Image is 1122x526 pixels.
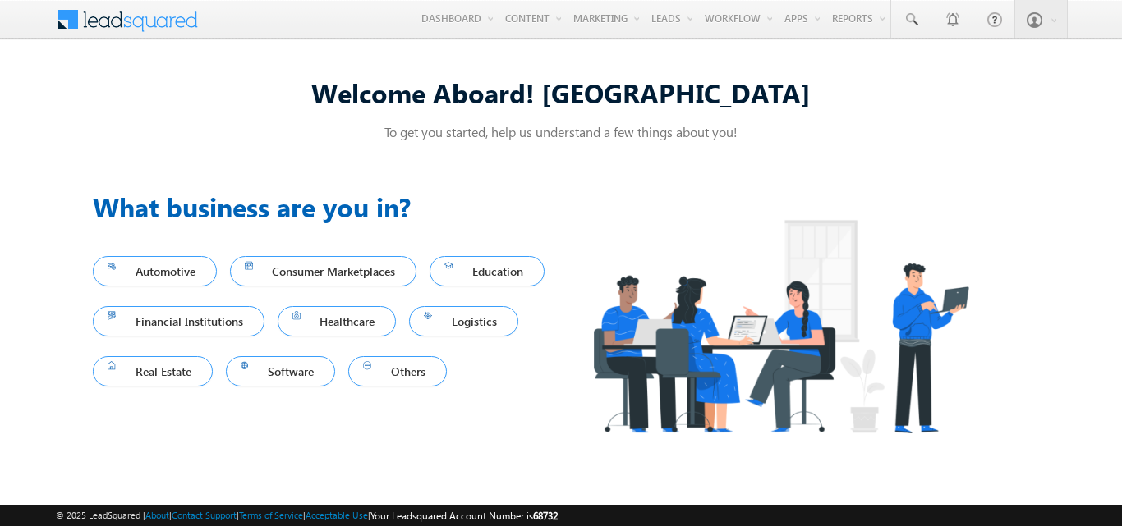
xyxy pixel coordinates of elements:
[239,510,303,520] a: Terms of Service
[108,360,198,382] span: Real Estate
[424,310,504,332] span: Logistics
[145,510,169,520] a: About
[93,123,1029,140] p: To get you started, help us understand a few things about you!
[108,260,202,282] span: Automotive
[306,510,368,520] a: Acceptable Use
[370,510,558,522] span: Your Leadsquared Account Number is
[93,75,1029,110] div: Welcome Aboard! [GEOGRAPHIC_DATA]
[93,187,561,226] h3: What business are you in?
[292,310,382,332] span: Healthcare
[56,508,558,524] span: © 2025 LeadSquared | | | | |
[561,187,1000,465] img: Industry.png
[363,360,432,382] span: Others
[245,260,402,282] span: Consumer Marketplaces
[533,510,558,522] span: 68732
[241,360,321,382] span: Software
[108,310,250,332] span: Financial Institutions
[444,260,530,282] span: Education
[172,510,237,520] a: Contact Support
